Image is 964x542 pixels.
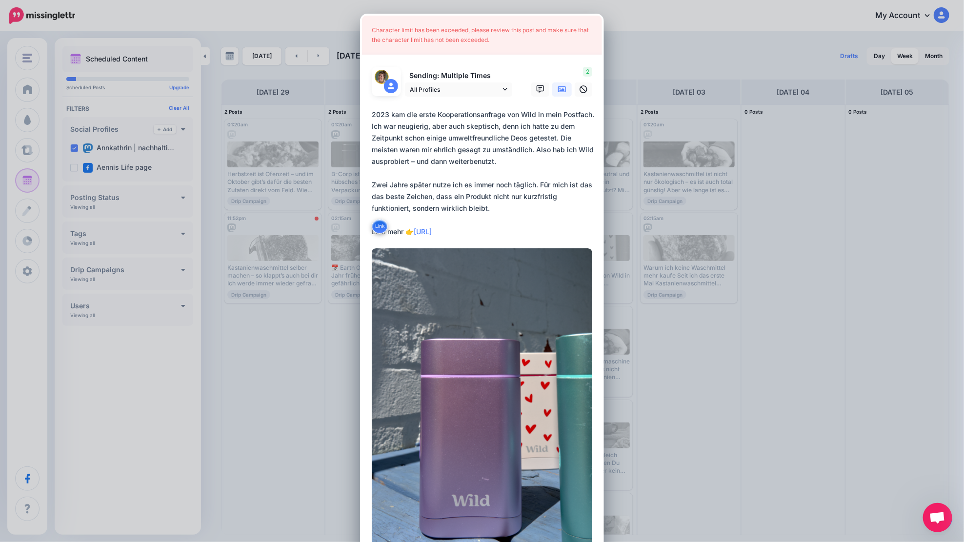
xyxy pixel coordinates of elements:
[583,67,592,77] span: 2
[405,70,512,81] p: Sending: Multiple Times
[405,82,512,97] a: All Profiles
[372,219,388,234] button: Link
[410,84,501,95] span: All Profiles
[362,16,602,55] div: Character limit has been exceeded, please review this post and make sure that the character limit...
[372,109,596,238] div: 2023 kam die erste Kooperationsanfrage von Wild in mein Postfach. Ich war neugierig, aber auch sk...
[375,70,389,84] img: 278799677_406229041502548_2262946229482154795_n-bsa132218.jpg
[384,79,398,93] img: user_default_image.png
